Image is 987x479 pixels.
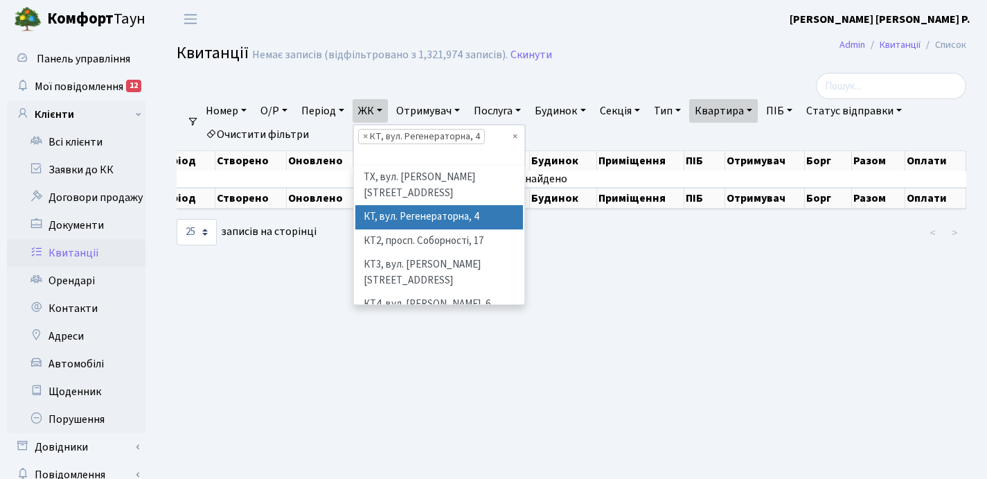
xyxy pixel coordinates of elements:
[7,128,145,156] a: Всі клієнти
[7,433,145,461] a: Довідники
[7,322,145,350] a: Адреси
[816,73,966,99] input: Пошук...
[594,99,646,123] a: Секція
[355,166,523,205] li: ТХ, вул. [PERSON_NAME][STREET_ADDRESS]
[391,99,465,123] a: Отримувач
[363,130,368,143] span: ×
[839,37,865,52] a: Admin
[355,253,523,293] li: КТ3, вул. [PERSON_NAME][STREET_ADDRESS]
[7,239,145,267] a: Квитанції
[790,12,970,27] b: [PERSON_NAME] [PERSON_NAME] Р.
[177,219,317,245] label: записів на сторінці
[648,99,686,123] a: Тип
[47,8,114,30] b: Комфорт
[529,99,591,123] a: Будинок
[287,151,361,171] th: Оновлено
[684,188,724,209] th: ПІБ
[513,130,517,143] span: Видалити всі елементи
[215,188,287,209] th: Створено
[7,211,145,239] a: Документи
[725,188,805,209] th: Отримувач
[7,350,145,378] a: Автомобілі
[801,99,907,123] a: Статус відправки
[725,151,805,171] th: Отримувач
[355,205,523,229] li: КТ, вул. Регенераторна, 4
[255,99,293,123] a: О/Р
[14,6,42,33] img: logo.png
[37,51,130,67] span: Панель управління
[7,295,145,322] a: Контакти
[7,378,145,406] a: Щоденник
[7,184,145,211] a: Договори продажу
[921,37,966,53] li: Список
[353,99,388,123] a: ЖК
[287,188,361,209] th: Оновлено
[177,41,249,65] span: Квитанції
[880,37,921,52] a: Квитанції
[157,151,215,171] th: Період
[790,11,970,28] a: [PERSON_NAME] [PERSON_NAME] Р.
[7,406,145,433] a: Порушення
[355,229,523,254] li: КТ2, просп. Соборності, 17
[761,99,798,123] a: ПІБ
[805,188,852,209] th: Борг
[805,151,852,171] th: Борг
[597,151,685,171] th: Приміщення
[530,188,596,209] th: Будинок
[358,129,485,144] li: КТ, вул. Регенераторна, 4
[852,188,906,209] th: Разом
[7,45,145,73] a: Панель управління
[7,101,145,128] a: Клієнти
[173,8,208,31] button: Переключити навігацію
[215,151,287,171] th: Створено
[819,31,987,60] nav: breadcrumb
[355,293,523,317] li: КТ4, вул. [PERSON_NAME], 6
[530,151,596,171] th: Будинок
[597,188,685,209] th: Приміщення
[47,8,145,31] span: Таун
[689,99,758,123] a: Квартира
[200,123,314,146] a: Очистити фільтри
[177,219,217,245] select: записів на сторінці
[510,49,552,62] a: Скинути
[684,151,724,171] th: ПІБ
[200,99,252,123] a: Номер
[468,99,526,123] a: Послуга
[7,73,145,101] a: Мої повідомлення12
[252,49,508,62] div: Немає записів (відфільтровано з 1,321,974 записів).
[126,80,141,92] div: 12
[35,79,123,94] span: Мої повідомлення
[7,267,145,295] a: Орендарі
[905,188,966,209] th: Оплати
[905,151,966,171] th: Оплати
[296,99,350,123] a: Період
[852,151,906,171] th: Разом
[157,188,215,209] th: Період
[7,156,145,184] a: Заявки до КК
